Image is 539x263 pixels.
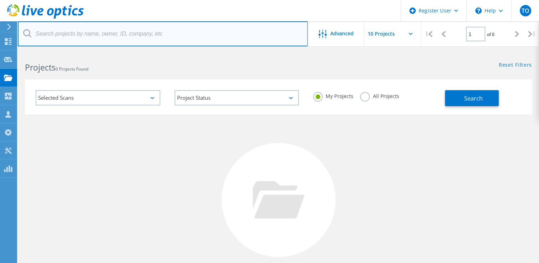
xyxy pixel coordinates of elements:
div: Project Status [175,90,299,105]
div: | [524,21,539,47]
input: Search projects by name, owner, ID, company, etc [18,21,308,46]
a: Reset Filters [499,62,532,68]
span: Search [464,94,483,102]
span: of 0 [487,31,494,37]
b: Projects [25,62,56,73]
span: TO [521,8,529,14]
div: Selected Scans [36,90,160,105]
div: | [421,21,436,47]
a: Live Optics Dashboard [7,15,84,20]
button: Search [445,90,499,106]
span: Advanced [330,31,354,36]
label: My Projects [313,92,353,99]
svg: \n [475,7,482,14]
span: 0 Projects Found [56,66,88,72]
label: All Projects [360,92,399,99]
